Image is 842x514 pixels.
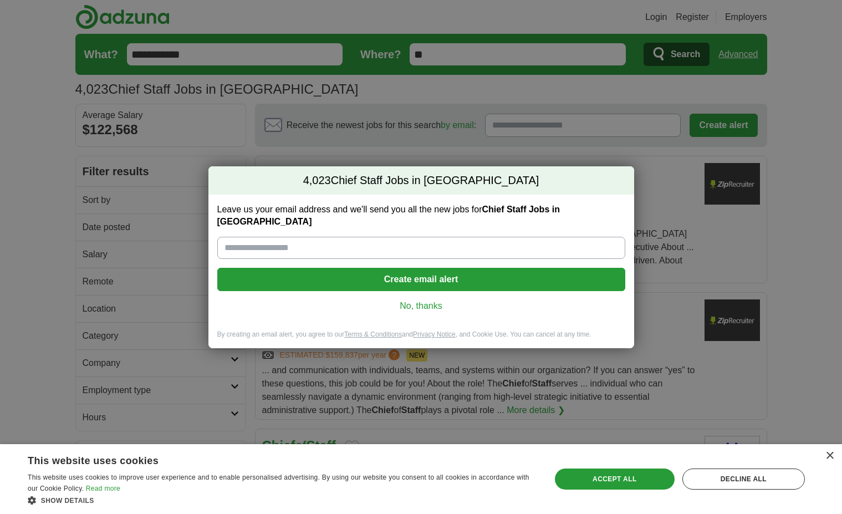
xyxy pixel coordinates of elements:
[303,173,331,189] span: 4,023
[226,300,616,312] a: No, thanks
[208,330,634,348] div: By creating an email alert, you agree to our and , and Cookie Use. You can cancel at any time.
[344,330,402,338] a: Terms & Conditions
[217,268,625,291] button: Create email alert
[28,495,535,506] div: Show details
[41,497,94,505] span: Show details
[28,474,529,492] span: This website uses cookies to improve user experience and to enable personalised advertising. By u...
[28,451,508,467] div: This website uses cookies
[682,469,805,490] div: Decline all
[413,330,456,338] a: Privacy Notice
[555,469,675,490] div: Accept all
[217,203,625,228] label: Leave us your email address and we'll send you all the new jobs for
[825,452,834,460] div: Close
[86,485,120,492] a: Read more, opens a new window
[208,166,634,195] h2: Chief Staff Jobs in [GEOGRAPHIC_DATA]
